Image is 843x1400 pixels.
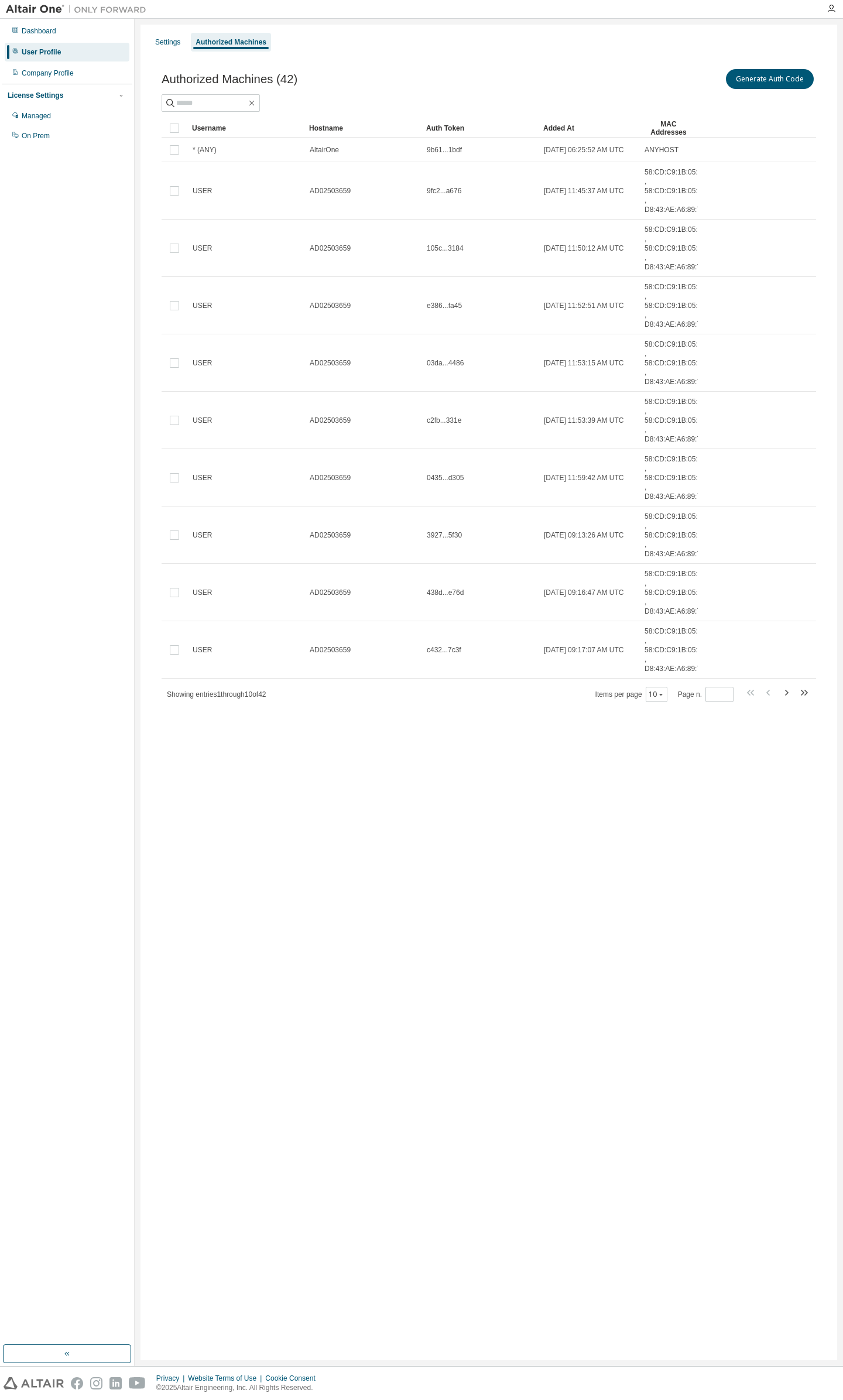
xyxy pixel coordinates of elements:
[193,588,212,597] span: USER
[427,145,462,155] span: 9b61...1bdf
[310,145,339,155] span: AltairOne
[427,645,461,655] span: c432...7c3f
[193,358,212,368] span: USER
[310,588,351,597] span: AD02503659
[193,301,212,310] span: USER
[129,1377,146,1389] img: youtube.svg
[544,186,624,196] span: [DATE] 11:45:37 AM UTC
[156,1383,323,1393] p: © 2025 Altair Engineering, Inc. All Rights Reserved.
[155,37,180,47] div: Settings
[265,1374,322,1383] div: Cookie Consent
[544,244,624,253] span: [DATE] 11:50:12 AM UTC
[109,1377,122,1389] img: linkedin.svg
[310,358,351,368] span: AD02503659
[162,73,297,86] span: Authorized Machines (42)
[6,4,152,15] img: Altair One
[310,473,351,482] span: AD02503659
[90,1377,102,1389] img: instagram.svg
[193,416,212,425] span: USER
[310,244,351,253] span: AD02503659
[544,473,624,482] span: [DATE] 11:59:42 AM UTC
[678,687,734,702] span: Page n.
[427,186,461,196] span: 9fc2...a676
[544,358,624,368] span: [DATE] 11:53:15 AM UTC
[645,282,707,329] span: 58:CD:C9:1B:05:2B , 58:CD:C9:1B:05:2C , D8:43:AE:A6:89:7B
[192,119,300,138] div: Username
[193,145,217,155] span: * (ANY)
[193,530,212,540] span: USER
[193,186,212,196] span: USER
[544,301,624,310] span: [DATE] 11:52:51 AM UTC
[188,1374,265,1383] div: Website Terms of Use
[645,512,707,559] span: 58:CD:C9:1B:05:2B , 58:CD:C9:1B:05:2C , D8:43:AE:A6:89:7B
[645,225,707,272] span: 58:CD:C9:1B:05:2B , 58:CD:C9:1B:05:2C , D8:43:AE:A6:89:7B
[427,358,464,368] span: 03da...4486
[649,690,664,699] button: 10
[645,145,678,155] span: ANYHOST
[544,645,624,655] span: [DATE] 09:17:07 AM UTC
[4,1377,64,1389] img: altair_logo.svg
[193,645,212,655] span: USER
[22,111,51,121] div: Managed
[645,167,707,214] span: 58:CD:C9:1B:05:2B , 58:CD:C9:1B:05:2C , D8:43:AE:A6:89:7B
[645,397,707,444] span: 58:CD:C9:1B:05:2B , 58:CD:C9:1B:05:2C , D8:43:AE:A6:89:7B
[196,37,266,47] div: Authorized Machines
[427,416,461,425] span: c2fb...331e
[645,627,707,673] span: 58:CD:C9:1B:05:2B , 58:CD:C9:1B:05:2C , D8:43:AE:A6:89:7B
[645,454,707,501] span: 58:CD:C9:1B:05:2B , 58:CD:C9:1B:05:2C , D8:43:AE:A6:89:7B
[544,416,624,425] span: [DATE] 11:53:39 AM UTC
[310,186,351,196] span: AD02503659
[726,69,814,89] button: Generate Auth Code
[644,119,693,138] div: MAC Addresses
[544,588,624,597] span: [DATE] 09:16:47 AM UTC
[167,690,266,699] span: Showing entries 1 through 10 of 42
[310,416,351,425] span: AD02503659
[71,1377,83,1389] img: facebook.svg
[310,530,351,540] span: AD02503659
[193,244,212,253] span: USER
[427,301,462,310] span: e386...fa45
[427,588,464,597] span: 438d...e76d
[427,530,462,540] span: 3927...5f30
[544,145,624,155] span: [DATE] 06:25:52 AM UTC
[310,645,351,655] span: AD02503659
[193,473,212,482] span: USER
[22,69,74,78] div: Company Profile
[645,340,707,386] span: 58:CD:C9:1B:05:2B , 58:CD:C9:1B:05:2C , D8:43:AE:A6:89:7B
[543,119,635,138] div: Added At
[426,119,534,138] div: Auth Token
[156,1374,188,1383] div: Privacy
[427,473,464,482] span: 0435...d305
[309,119,417,138] div: Hostname
[22,26,56,36] div: Dashboard
[22,47,61,57] div: User Profile
[645,569,707,616] span: 58:CD:C9:1B:05:2B , 58:CD:C9:1B:05:2C , D8:43:AE:A6:89:7B
[8,91,63,100] div: License Settings
[595,687,667,702] span: Items per page
[544,530,624,540] span: [DATE] 09:13:26 AM UTC
[310,301,351,310] span: AD02503659
[427,244,464,253] span: 105c...3184
[22,131,50,141] div: On Prem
